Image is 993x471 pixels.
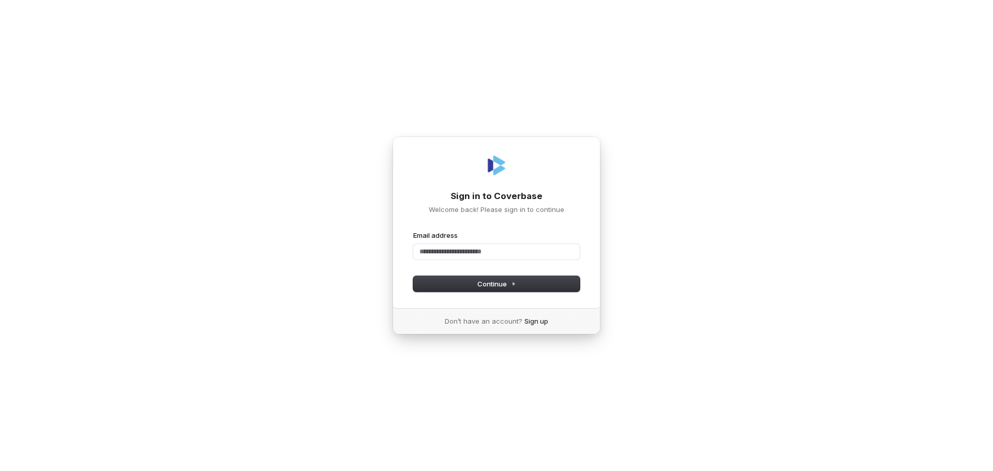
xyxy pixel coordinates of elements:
span: Don’t have an account? [445,316,522,326]
img: Coverbase [484,153,509,178]
h1: Sign in to Coverbase [413,190,580,203]
button: Continue [413,276,580,292]
p: Welcome back! Please sign in to continue [413,205,580,214]
span: Continue [477,279,516,288]
label: Email address [413,231,458,240]
a: Sign up [524,316,548,326]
